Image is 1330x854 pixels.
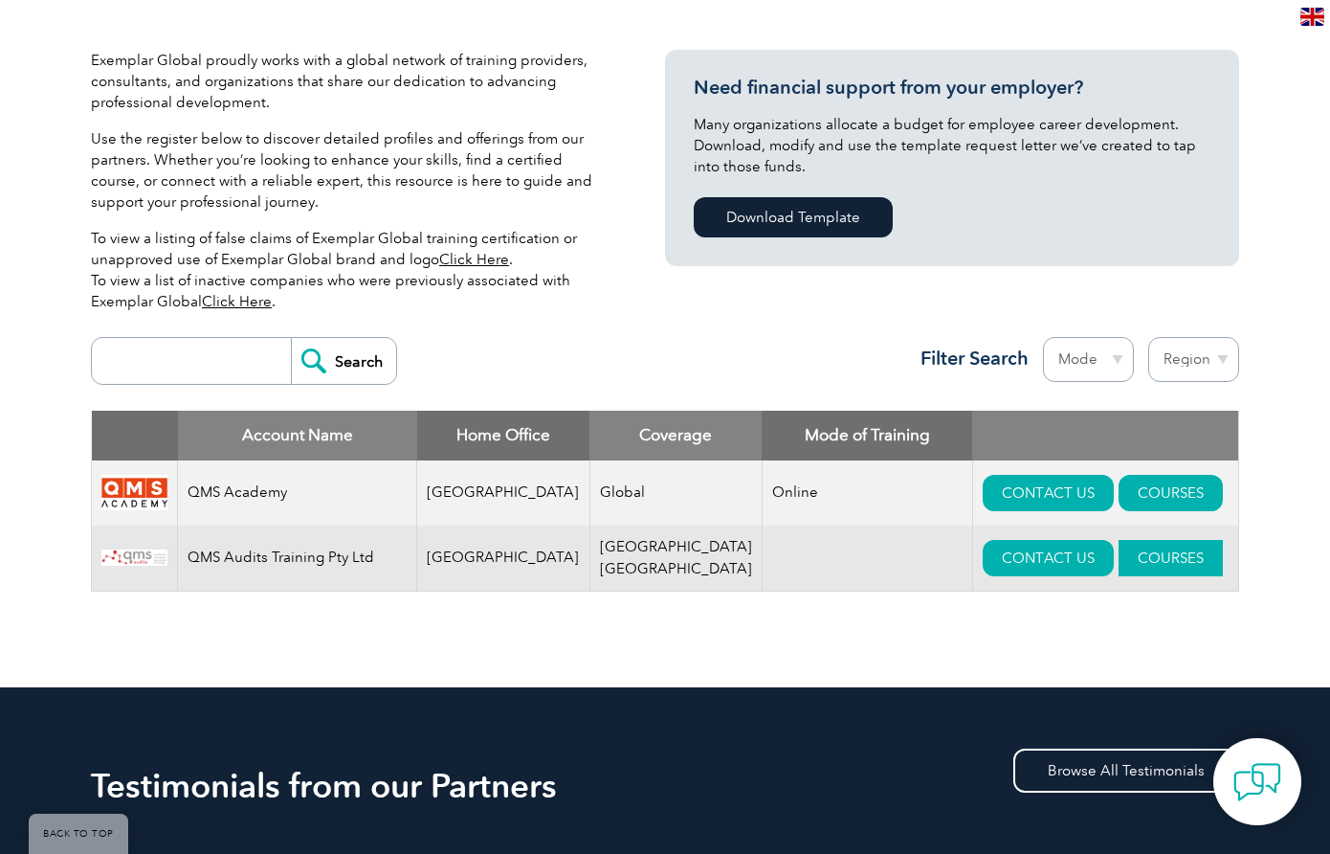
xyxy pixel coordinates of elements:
th: Mode of Training: activate to sort column ascending [762,411,972,461]
p: Exemplar Global proudly works with a global network of training providers, consultants, and organ... [91,50,608,113]
th: Home Office: activate to sort column ascending [417,411,590,461]
img: fcc1e7ab-22ab-ea11-a812-000d3ae11abd-logo.jpg [101,550,167,567]
td: [GEOGRAPHIC_DATA] [GEOGRAPHIC_DATA] [589,526,762,592]
img: en [1300,8,1324,26]
th: Account Name: activate to sort column descending [178,411,417,461]
th: Coverage: activate to sort column ascending [589,411,762,461]
a: Click Here [439,251,509,268]
td: Global [589,461,762,526]
a: CONTACT US [983,475,1114,511]
p: Many organizations allocate a budget for employee career development. Download, modify and use th... [694,114,1210,177]
a: Browse All Testimonials [1013,749,1239,793]
td: Online [762,461,972,526]
a: CONTACT US [983,540,1114,576]
td: QMS Audits Training Pty Ltd [178,526,417,592]
img: 6d1a8ff1-2d6a-eb11-a812-00224814616a-logo.png [101,475,167,511]
p: To view a listing of false claims of Exemplar Global training certification or unapproved use of ... [91,228,608,312]
img: contact-chat.png [1233,758,1281,806]
a: BACK TO TOP [29,814,128,854]
td: [GEOGRAPHIC_DATA] [417,526,590,592]
td: [GEOGRAPHIC_DATA] [417,461,590,526]
h3: Need financial support from your employer? [694,76,1210,100]
a: COURSES [1119,540,1223,576]
h2: Testimonials from our Partners [91,771,1239,801]
a: COURSES [1119,475,1223,511]
a: Click Here [202,293,272,310]
p: Use the register below to discover detailed profiles and offerings from our partners. Whether you... [91,128,608,213]
td: QMS Academy [178,461,417,526]
input: Search [291,338,396,384]
th: : activate to sort column ascending [972,411,1238,461]
a: Download Template [694,197,893,237]
h3: Filter Search [909,347,1029,371]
